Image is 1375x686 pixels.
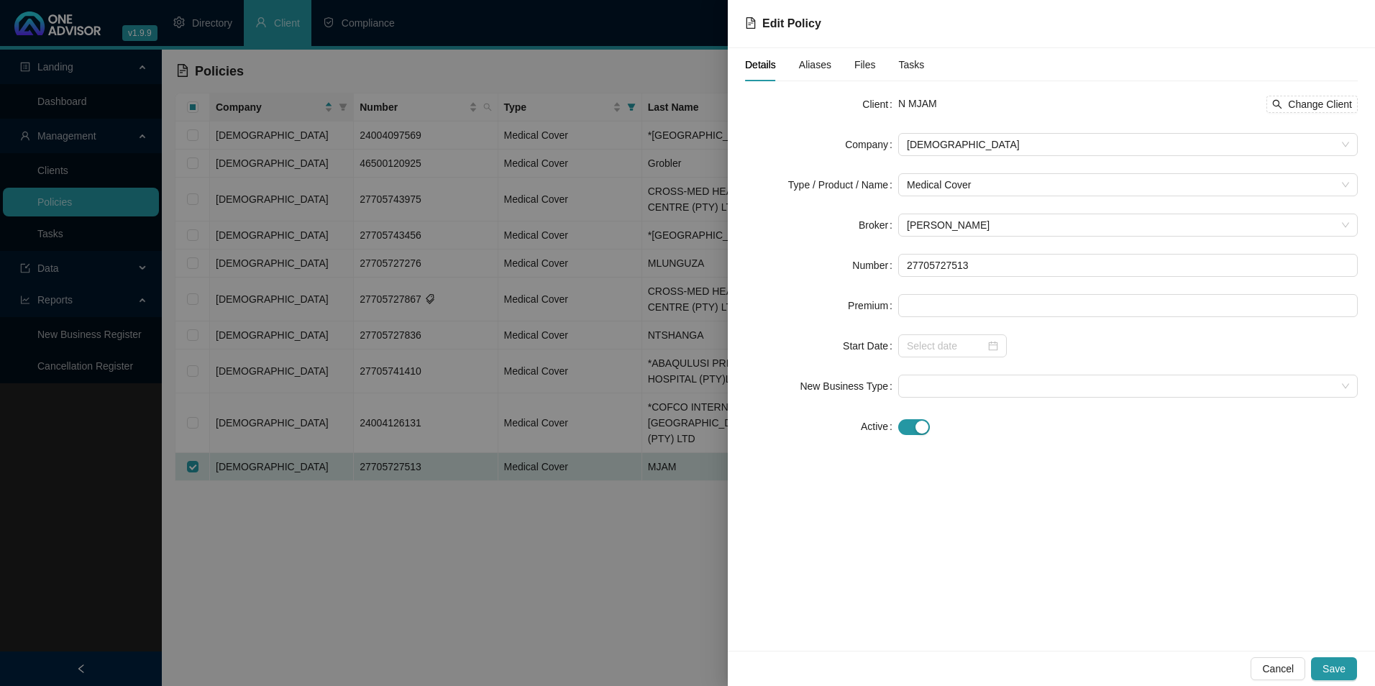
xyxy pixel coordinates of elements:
label: Premium [848,294,898,317]
span: Files [854,60,876,70]
button: Save [1311,657,1357,680]
button: Cancel [1251,657,1305,680]
span: Bonitas [907,134,1349,155]
span: Aliases [799,60,831,70]
span: Cancel [1262,661,1294,677]
span: Change Client [1288,96,1352,112]
span: Darryn Purtell [907,214,1349,236]
input: Select date [907,338,985,354]
span: Tasks [899,60,925,70]
label: Number [852,254,898,277]
label: New Business Type [800,375,898,398]
span: N MJAM [898,98,937,109]
span: Details [745,60,776,70]
label: Active [861,415,898,438]
span: Medical Cover [907,174,1349,196]
span: Edit Policy [762,17,821,29]
label: Start Date [843,334,898,357]
span: search [1272,99,1282,109]
label: Company [845,133,898,156]
button: Change Client [1266,96,1358,113]
label: Broker [859,214,898,237]
label: Client [862,93,898,116]
span: Save [1323,661,1346,677]
label: Type / Product / Name [788,173,898,196]
span: file-text [745,17,757,29]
